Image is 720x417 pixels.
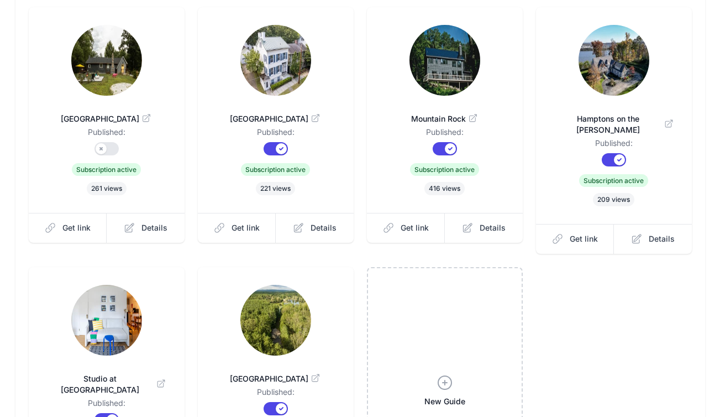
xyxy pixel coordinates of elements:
span: Studio at [GEOGRAPHIC_DATA] [46,373,167,395]
span: 209 views [593,193,634,206]
span: 416 views [424,182,465,195]
img: gxfzz2jtinkfvdtdyeovnxx82mnb [71,25,142,96]
a: Details [276,213,354,243]
a: Get link [367,213,445,243]
span: [GEOGRAPHIC_DATA] [46,113,167,124]
a: [GEOGRAPHIC_DATA] [216,100,336,127]
img: x0jgmfgf5k3lkegcctz0gxp74jzp [409,25,480,96]
img: aim0izgqvpnweicz0bzk6lpb5jbc [240,285,311,356]
a: Get link [198,213,276,243]
a: Get link [29,213,107,243]
a: Details [445,213,523,243]
a: [GEOGRAPHIC_DATA] [216,360,336,387]
img: fptxmfodh3jb6lvrredpmn3oldb7 [71,285,142,356]
span: Details [311,222,337,233]
span: Subscription active [410,163,479,176]
dd: Published: [554,138,674,153]
span: Get link [62,222,91,233]
a: Details [107,213,185,243]
dd: Published: [216,127,336,142]
span: 221 views [256,182,295,195]
dd: Published: [46,127,167,142]
dd: Published: [385,127,505,142]
span: Details [141,222,167,233]
a: Studio at [GEOGRAPHIC_DATA] [46,360,167,398]
span: Get link [401,222,429,233]
span: Subscription active [241,163,310,176]
span: Get link [570,233,598,244]
span: New Guide [424,396,465,407]
span: Subscription active [579,174,648,187]
span: Details [649,233,675,244]
img: imwu1saz0ntyyc33usbqwgoutubi [579,25,649,96]
dd: Published: [216,387,336,402]
span: 261 views [87,182,127,195]
a: Mountain Rock [385,100,505,127]
dd: Published: [46,398,167,413]
span: [GEOGRAPHIC_DATA] [216,373,336,384]
img: 5bfvkz1dhnyhrpgfucnhb2sx6bqz [240,25,311,96]
span: Get link [232,222,260,233]
span: Mountain Rock [385,113,505,124]
a: [GEOGRAPHIC_DATA] [46,100,167,127]
span: Hamptons on the [PERSON_NAME] [554,113,674,135]
a: Hamptons on the [PERSON_NAME] [554,100,674,138]
span: [GEOGRAPHIC_DATA] [216,113,336,124]
a: Get link [536,224,614,254]
span: Subscription active [72,163,141,176]
a: Details [614,224,692,254]
span: Details [480,222,506,233]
